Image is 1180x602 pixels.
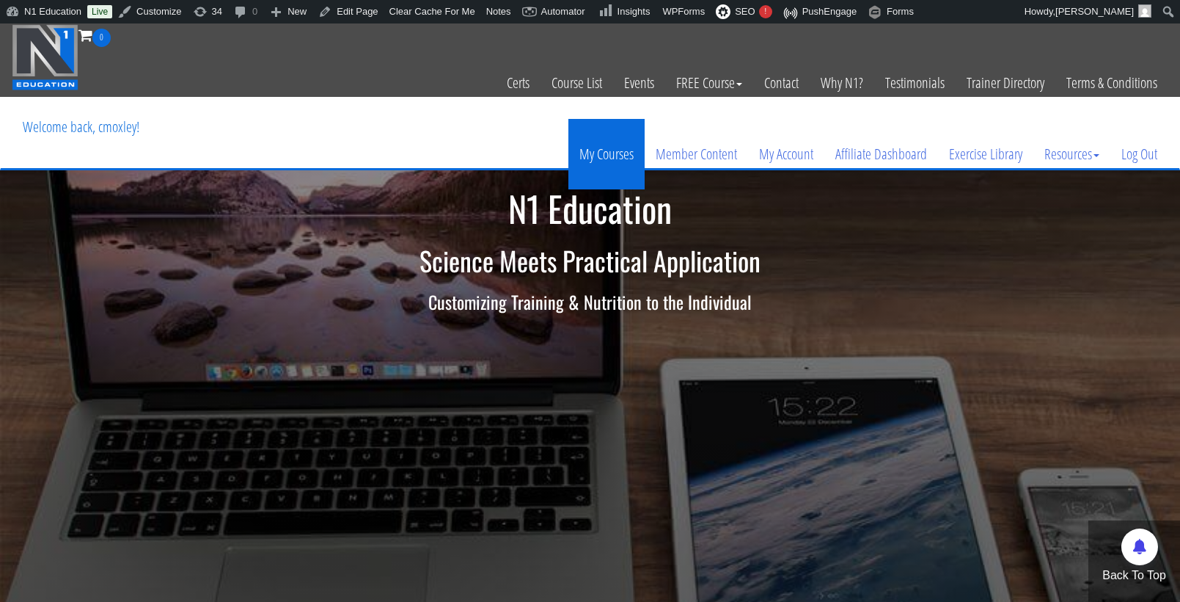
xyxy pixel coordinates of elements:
[161,189,1019,228] h1: N1 Education
[874,47,956,119] a: Testimonials
[78,25,111,45] a: 0
[540,47,613,119] a: Course List
[568,119,645,189] a: My Courses
[938,119,1033,189] a: Exercise Library
[956,47,1055,119] a: Trainer Directory
[496,47,540,119] a: Certs
[748,119,824,189] a: My Account
[12,24,78,90] img: n1-education
[810,47,874,119] a: Why N1?
[1033,119,1110,189] a: Resources
[87,5,112,18] a: Live
[92,29,111,47] span: 0
[735,6,755,17] span: SEO
[753,47,810,119] a: Contact
[618,6,651,17] span: Insights
[665,47,753,119] a: FREE Course
[161,292,1019,311] h3: Customizing Training & Nutrition to the Individual
[759,5,772,18] div: !
[1055,47,1168,119] a: Terms & Conditions
[12,98,150,156] p: Welcome back, cmoxley!
[161,246,1019,275] h2: Science Meets Practical Application
[824,119,938,189] a: Affiliate Dashboard
[645,119,748,189] a: Member Content
[1055,6,1134,17] span: [PERSON_NAME]
[1088,567,1180,584] p: Back To Top
[1110,119,1168,189] a: Log Out
[613,47,665,119] a: Events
